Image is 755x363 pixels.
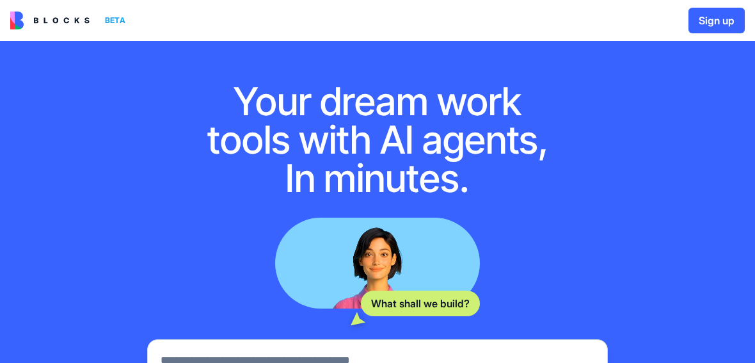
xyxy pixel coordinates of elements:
[10,12,90,29] img: logo
[361,291,480,316] div: What shall we build?
[10,12,131,29] a: BETA
[100,12,131,29] div: BETA
[193,82,562,197] h1: Your dream work tools with AI agents, In minutes.
[688,8,745,33] button: Sign up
